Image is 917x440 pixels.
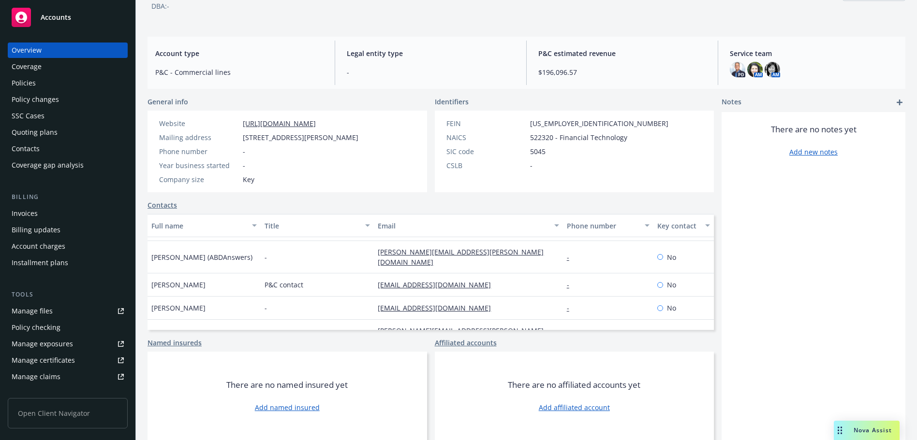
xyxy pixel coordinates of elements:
a: Coverage [8,59,128,74]
a: Affiliated accounts [435,338,497,348]
a: SSC Cases [8,108,128,124]
div: Company size [159,174,239,185]
a: Policy changes [8,92,128,107]
span: Key [243,174,254,185]
a: Manage BORs [8,385,128,401]
div: CSLB [446,160,526,170]
span: Nova Assist [854,426,892,434]
a: Add named insured [255,402,320,412]
img: photo [730,62,745,77]
div: Mailing address [159,132,239,142]
span: Notes [722,97,741,108]
a: Manage exposures [8,336,128,352]
span: No [667,303,676,313]
span: No [667,280,676,290]
a: add [894,97,905,108]
a: [PERSON_NAME][EMAIL_ADDRESS][PERSON_NAME][DOMAIN_NAME] [378,326,544,345]
a: Contacts [148,200,177,210]
button: Email [374,214,562,237]
span: General info [148,97,188,107]
div: Year business started [159,160,239,170]
div: Policy changes [12,92,59,107]
div: Invoices [12,206,38,221]
a: Named insureds [148,338,202,348]
div: SSC Cases [12,108,44,124]
a: [PERSON_NAME][EMAIL_ADDRESS][PERSON_NAME][DOMAIN_NAME] [378,247,544,267]
button: Full name [148,214,261,237]
button: Title [261,214,374,237]
div: Tools [8,290,128,299]
a: Policy checking [8,320,128,335]
a: Manage certificates [8,353,128,368]
a: - [567,280,577,289]
a: Policies [8,75,128,91]
a: Manage files [8,303,128,319]
span: - [530,160,532,170]
img: photo [765,62,780,77]
a: Billing updates [8,222,128,238]
span: P&C estimated revenue [538,48,706,58]
button: Key contact [653,214,714,237]
div: Title [265,221,359,231]
span: 5045 [530,146,546,156]
span: - [265,252,267,262]
div: Billing [8,192,128,202]
a: Add affiliated account [539,402,610,412]
span: P&C - Commercial lines [155,67,323,77]
a: Coverage gap analysis [8,157,128,173]
button: Phone number [563,214,653,237]
span: - [243,160,245,170]
div: SIC code [446,146,526,156]
span: Account type [155,48,323,58]
span: - [347,67,515,77]
div: Coverage [12,59,42,74]
div: Quoting plans [12,125,58,140]
div: Phone number [159,146,239,156]
a: Manage claims [8,369,128,384]
span: Open Client Navigator [8,398,128,428]
div: Policies [12,75,36,91]
span: [PERSON_NAME] [151,280,206,290]
a: [EMAIL_ADDRESS][DOMAIN_NAME] [378,303,499,312]
div: Phone number [567,221,639,231]
a: Installment plans [8,255,128,270]
div: Manage BORs [12,385,57,401]
div: Installment plans [12,255,68,270]
div: Coverage gap analysis [12,157,84,173]
a: - [567,303,577,312]
span: [PERSON_NAME] [151,303,206,313]
span: Identifiers [435,97,469,107]
span: [PERSON_NAME] (ABDAnswers) [151,252,252,262]
span: Service team [730,48,898,58]
div: Manage certificates [12,353,75,368]
span: No [667,252,676,262]
span: Legal entity type [347,48,515,58]
a: Account charges [8,239,128,254]
span: There are no notes yet [771,124,857,135]
div: DBA: - [151,1,169,11]
a: Invoices [8,206,128,221]
div: Key contact [657,221,699,231]
a: Contacts [8,141,128,156]
span: $196,096.57 [538,67,706,77]
div: Email [378,221,548,231]
span: - [243,146,245,156]
span: P&C contact [265,280,303,290]
div: Full name [151,221,246,231]
div: Website [159,118,239,128]
div: Manage files [12,303,53,319]
a: Add new notes [789,147,838,157]
a: [EMAIL_ADDRESS][DOMAIN_NAME] [378,280,499,289]
span: There are no named insured yet [226,379,348,391]
button: Nova Assist [834,421,900,440]
div: Overview [12,43,42,58]
span: 522320 - Financial Technology [530,132,627,142]
a: Accounts [8,4,128,31]
div: Contacts [12,141,40,156]
div: Manage exposures [12,336,73,352]
span: There are no affiliated accounts yet [508,379,640,391]
div: FEIN [446,118,526,128]
a: [URL][DOMAIN_NAME] [243,119,316,128]
span: - [265,303,267,313]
